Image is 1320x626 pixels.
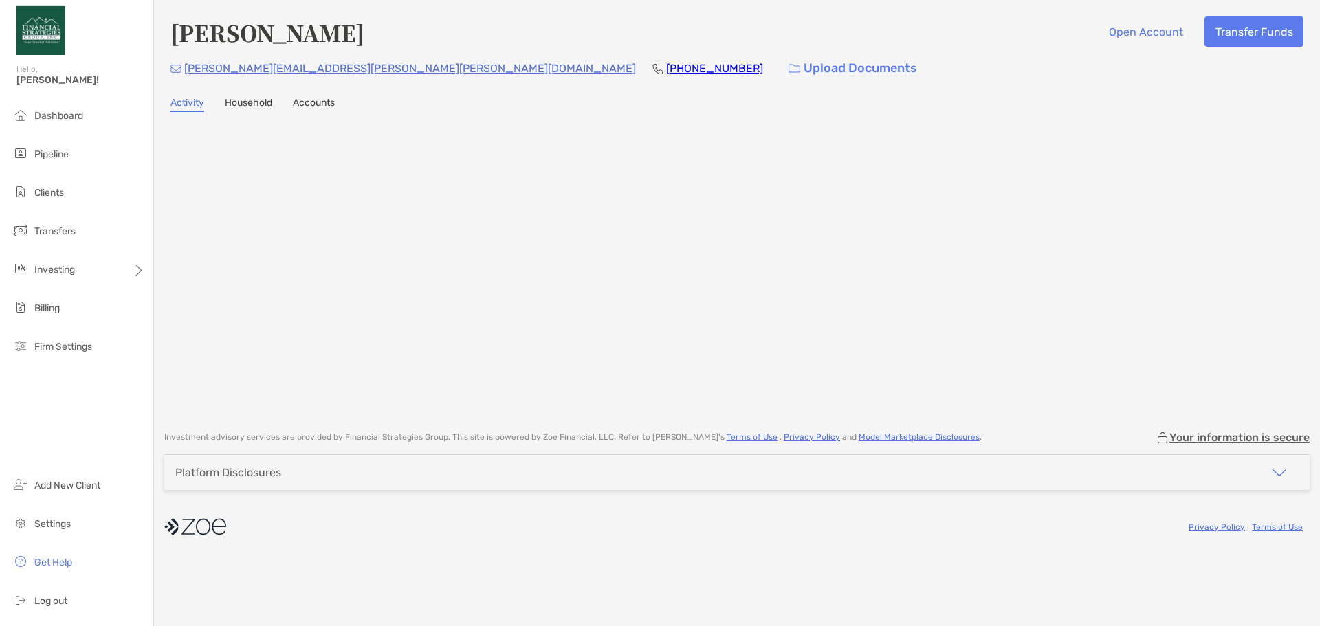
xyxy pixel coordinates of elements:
[16,74,145,86] span: [PERSON_NAME]!
[12,592,29,608] img: logout icon
[12,337,29,354] img: firm-settings icon
[12,476,29,493] img: add_new_client icon
[34,302,60,314] span: Billing
[34,341,92,353] span: Firm Settings
[34,595,67,607] span: Log out
[34,225,76,237] span: Transfers
[34,480,100,491] span: Add New Client
[1271,465,1288,481] img: icon arrow
[1252,522,1303,532] a: Terms of Use
[1189,522,1245,532] a: Privacy Policy
[1098,16,1193,47] button: Open Account
[34,187,64,199] span: Clients
[652,63,663,74] img: Phone Icon
[780,54,926,83] a: Upload Documents
[784,432,840,442] a: Privacy Policy
[666,62,763,75] a: [PHONE_NUMBER]
[34,518,71,530] span: Settings
[34,148,69,160] span: Pipeline
[34,110,83,122] span: Dashboard
[293,97,335,112] a: Accounts
[1169,431,1310,444] p: Your information is secure
[12,145,29,161] img: pipeline icon
[12,107,29,123] img: dashboard icon
[170,16,364,48] h4: [PERSON_NAME]
[789,64,800,74] img: button icon
[1204,16,1303,47] button: Transfer Funds
[34,557,72,568] span: Get Help
[12,515,29,531] img: settings icon
[859,432,980,442] a: Model Marketplace Disclosures
[175,466,281,479] div: Platform Disclosures
[225,97,272,112] a: Household
[16,5,65,55] img: Zoe Logo
[12,553,29,570] img: get-help icon
[12,299,29,315] img: billing icon
[184,60,636,77] p: [PERSON_NAME][EMAIL_ADDRESS][PERSON_NAME][PERSON_NAME][DOMAIN_NAME]
[170,97,204,112] a: Activity
[164,432,982,443] p: Investment advisory services are provided by Financial Strategies Group . This site is powered by...
[727,432,778,442] a: Terms of Use
[170,65,181,73] img: Email Icon
[34,264,75,276] span: Investing
[164,511,226,542] img: company logo
[12,260,29,277] img: investing icon
[12,183,29,200] img: clients icon
[12,222,29,238] img: transfers icon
